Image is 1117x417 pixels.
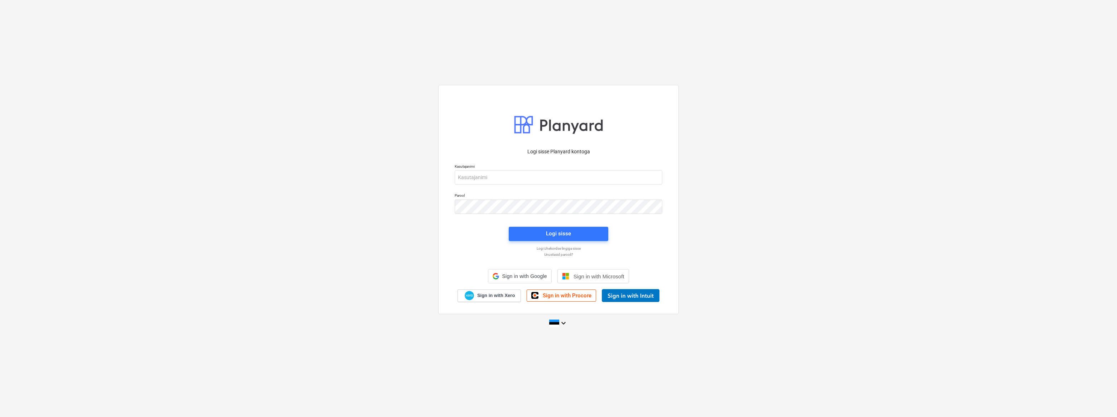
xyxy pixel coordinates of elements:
[509,227,608,241] button: Logi sisse
[455,164,662,170] p: Kasutajanimi
[455,148,662,155] p: Logi sisse Planyard kontoga
[477,292,515,299] span: Sign in with Xero
[574,273,624,279] span: Sign in with Microsoft
[562,273,569,280] img: Microsoft logo
[465,291,474,301] img: Xero logo
[488,269,551,283] div: Sign in with Google
[455,193,662,199] p: Parool
[527,289,596,302] a: Sign in with Procore
[546,229,571,238] div: Logi sisse
[455,170,662,184] input: Kasutajanimi
[451,252,666,257] a: Unustasid parooli?
[458,289,521,302] a: Sign in with Xero
[502,273,547,279] span: Sign in with Google
[451,246,666,251] a: Logi ühekordse lingiga sisse
[559,319,568,327] i: keyboard_arrow_down
[543,292,591,299] span: Sign in with Procore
